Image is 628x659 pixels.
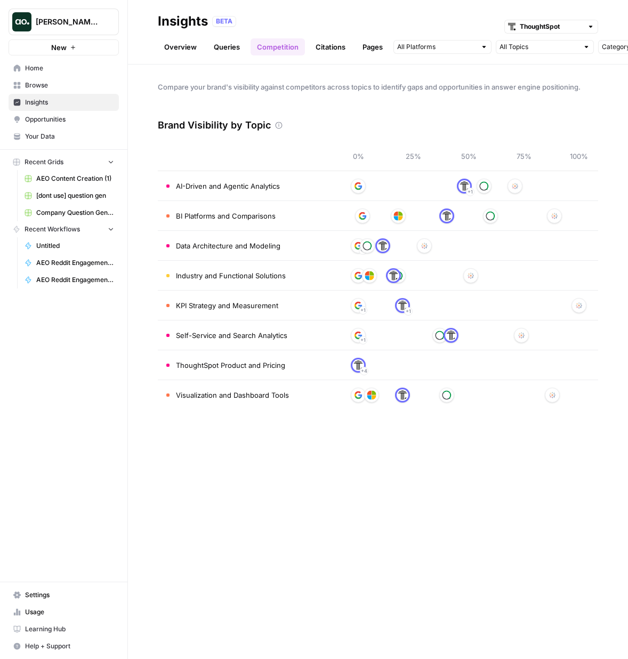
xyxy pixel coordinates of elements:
span: Help + Support [25,641,114,651]
a: Browse [9,77,119,94]
span: Settings [25,590,114,600]
span: + 1 [406,306,411,317]
a: AEO Reddit Engagement - Fork [20,271,119,288]
span: + 1 [468,187,473,197]
div: BETA [212,16,236,27]
span: + 1 [360,305,366,316]
a: Citations [309,38,352,55]
span: Visualization and Dashboard Tools [176,390,289,400]
img: xsqu0h2hwbvu35u0l79dsjlrovy7 [486,211,495,221]
span: BI Platforms and Comparisons [176,211,276,221]
span: KPI Strategy and Measurement [176,300,278,311]
img: em6uifynyh9mio6ldxz8kkfnatao [446,331,456,340]
img: xsqu0h2hwbvu35u0l79dsjlrovy7 [442,390,452,400]
img: aln7fzklr3l99mnai0z5kuqxmnn3 [393,211,403,221]
span: Compare your brand's visibility against competitors across topics to identify gaps and opportunit... [158,82,598,92]
span: Industry and Functional Solutions [176,270,286,281]
img: yl4xathz0bu0psn9qrewxmnjolkn [353,181,363,191]
button: Help + Support [9,638,119,655]
span: [dont use] question gen [36,191,114,200]
img: yl4xathz0bu0psn9qrewxmnjolkn [353,331,363,340]
span: [PERSON_NAME] Test [36,17,100,27]
img: xsqu0h2hwbvu35u0l79dsjlrovy7 [363,241,372,251]
span: + 1 [360,335,366,345]
img: kdf4ucm9w1dsh35th9k7a1vc8tb6 [420,241,429,251]
input: All Platforms [397,42,476,52]
img: Dillon Test Logo [12,12,31,31]
span: Learning Hub [25,624,114,634]
button: New [9,39,119,55]
a: Pages [356,38,389,55]
a: Overview [158,38,203,55]
a: Company Question Generation [20,204,119,221]
span: AEO Content Creation (1) [36,174,114,183]
span: 100% [568,151,590,162]
span: Self-Service and Search Analytics [176,330,287,341]
a: AEO Content Creation (1) [20,170,119,187]
img: aln7fzklr3l99mnai0z5kuqxmnn3 [367,390,376,400]
img: kdf4ucm9w1dsh35th9k7a1vc8tb6 [574,301,584,310]
img: em6uifynyh9mio6ldxz8kkfnatao [389,271,398,280]
span: + 1 [360,245,366,256]
img: em6uifynyh9mio6ldxz8kkfnatao [442,211,452,221]
a: Home [9,60,119,77]
span: New [51,42,67,53]
a: AEO Reddit Engagement - Fork [20,254,119,271]
button: Workspace: Dillon Test [9,9,119,35]
img: em6uifynyh9mio6ldxz8kkfnatao [398,301,407,310]
a: Usage [9,604,119,621]
img: kdf4ucm9w1dsh35th9k7a1vc8tb6 [548,390,557,400]
img: yl4xathz0bu0psn9qrewxmnjolkn [353,301,363,310]
button: Recent Workflows [9,221,119,237]
span: Your Data [25,132,114,141]
span: Opportunities [25,115,114,124]
h3: Brand Visibility by Topic [158,118,271,133]
button: Recent Grids [9,154,119,170]
span: 25% [403,151,424,162]
a: Insights [9,94,119,111]
img: yl4xathz0bu0psn9qrewxmnjolkn [353,390,363,400]
span: Browse [25,81,114,90]
span: Company Question Generation [36,208,114,218]
a: [dont use] question gen [20,187,119,204]
img: kdf4ucm9w1dsh35th9k7a1vc8tb6 [466,271,476,280]
span: Insights [25,98,114,107]
img: kdf4ucm9w1dsh35th9k7a1vc8tb6 [517,331,526,340]
a: Settings [9,586,119,604]
img: xsqu0h2hwbvu35u0l79dsjlrovy7 [479,181,489,191]
img: em6uifynyh9mio6ldxz8kkfnatao [398,390,407,400]
img: em6uifynyh9mio6ldxz8kkfnatao [460,181,469,191]
img: aln7fzklr3l99mnai0z5kuqxmnn3 [365,271,374,280]
span: Recent Workflows [25,224,80,234]
span: AEO Reddit Engagement - Fork [36,275,114,285]
span: AI-Driven and Agentic Analytics [176,181,280,191]
span: Home [25,63,114,73]
img: kdf4ucm9w1dsh35th9k7a1vc8tb6 [550,211,559,221]
a: Learning Hub [9,621,119,638]
span: Untitled [36,241,114,251]
input: All Topics [500,42,578,52]
span: Data Architecture and Modeling [176,240,280,251]
img: xsqu0h2hwbvu35u0l79dsjlrovy7 [435,331,445,340]
a: Queries [207,38,246,55]
span: AEO Reddit Engagement - Fork [36,258,114,268]
span: 75% [513,151,535,162]
img: yl4xathz0bu0psn9qrewxmnjolkn [358,211,367,221]
a: Competition [251,38,305,55]
a: Your Data [9,128,119,145]
img: em6uifynyh9mio6ldxz8kkfnatao [353,360,363,370]
span: ThoughtSpot Product and Pricing [176,360,285,371]
a: Untitled [20,237,119,254]
img: yl4xathz0bu0psn9qrewxmnjolkn [353,241,363,251]
img: em6uifynyh9mio6ldxz8kkfnatao [378,241,388,251]
span: Usage [25,607,114,617]
span: 0% [348,151,369,162]
span: + 4 [361,366,367,376]
a: Opportunities [9,111,119,128]
div: Insights [158,13,208,30]
span: Recent Grids [25,157,63,167]
img: kdf4ucm9w1dsh35th9k7a1vc8tb6 [510,181,520,191]
img: yl4xathz0bu0psn9qrewxmnjolkn [353,271,363,280]
span: 50% [458,151,479,162]
input: ThoughtSpot [520,21,583,32]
